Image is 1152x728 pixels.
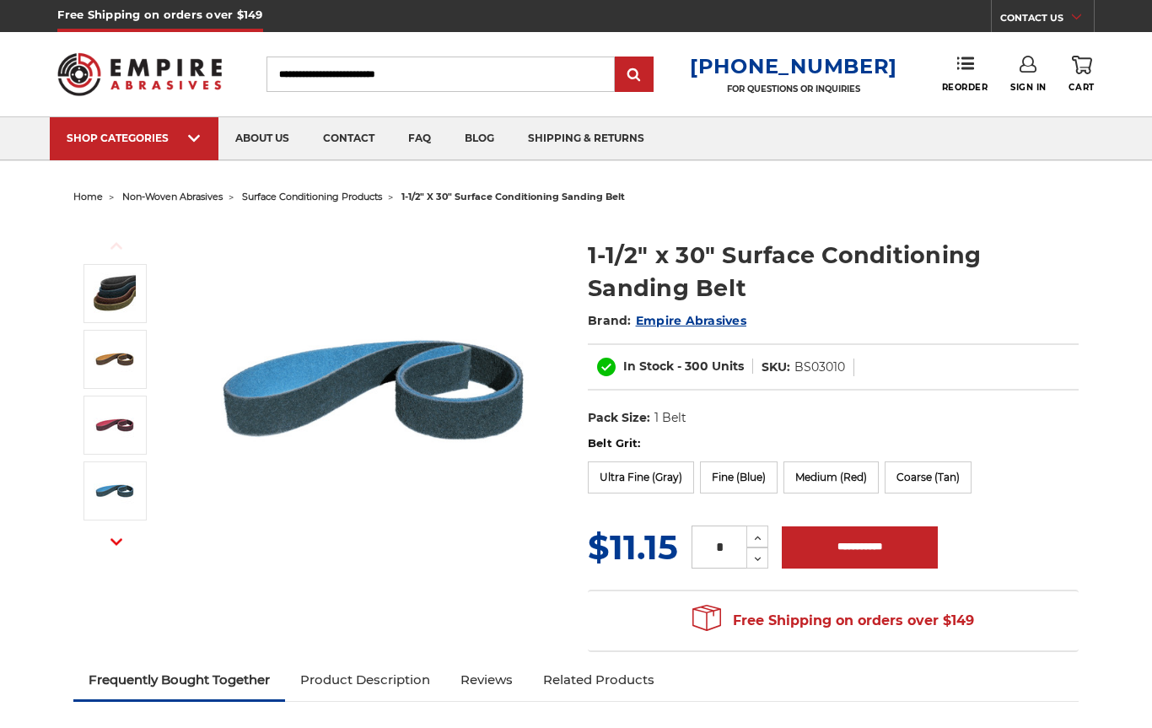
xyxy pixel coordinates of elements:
img: 1-1/2" x 30" Tan Surface Conditioning Belt [94,338,136,380]
span: - [677,359,681,374]
a: Frequently Bought Together [73,661,285,698]
a: Related Products [528,661,670,698]
button: Next [96,524,137,560]
input: Submit [617,58,651,92]
a: contact [306,117,391,160]
a: non-woven abrasives [122,191,223,202]
dd: BS03010 [794,359,845,376]
img: 1-1/2" x 30" Red Surface Conditioning Belt [94,404,136,446]
span: In Stock [623,359,674,374]
span: Sign In [1010,82,1047,93]
button: Previous [96,228,137,264]
img: 1.5"x30" Surface Conditioning Sanding Belts [94,272,136,315]
img: 1.5"x30" Surface Conditioning Sanding Belts [205,221,542,558]
a: shipping & returns [511,117,661,160]
a: home [73,191,103,202]
span: Cart [1069,82,1094,93]
span: Reorder [942,82,988,93]
span: Free Shipping on orders over $149 [692,604,974,638]
a: Reorder [942,56,988,92]
a: CONTACT US [1000,8,1094,32]
span: 1-1/2" x 30" surface conditioning sanding belt [401,191,625,202]
a: Reviews [445,661,528,698]
a: faq [391,117,448,160]
h1: 1-1/2" x 30" Surface Conditioning Sanding Belt [588,239,1079,305]
a: about us [218,117,306,160]
dt: SKU: [762,359,790,376]
dd: 1 Belt [654,409,686,427]
div: SHOP CATEGORIES [67,132,202,144]
a: [PHONE_NUMBER] [690,54,897,78]
span: $11.15 [588,526,678,568]
a: surface conditioning products [242,191,382,202]
span: Units [712,359,744,374]
span: Brand: [588,313,632,328]
p: FOR QUESTIONS OR INQUIRIES [690,84,897,94]
dt: Pack Size: [588,409,650,427]
a: Empire Abrasives [636,313,746,328]
a: blog [448,117,511,160]
img: 1-1/2" x 30" Blue Surface Conditioning Belt [94,470,136,512]
label: Belt Grit: [588,435,1079,452]
span: 300 [685,359,708,374]
img: Empire Abrasives [57,42,221,106]
a: Product Description [285,661,445,698]
a: Cart [1069,56,1094,93]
